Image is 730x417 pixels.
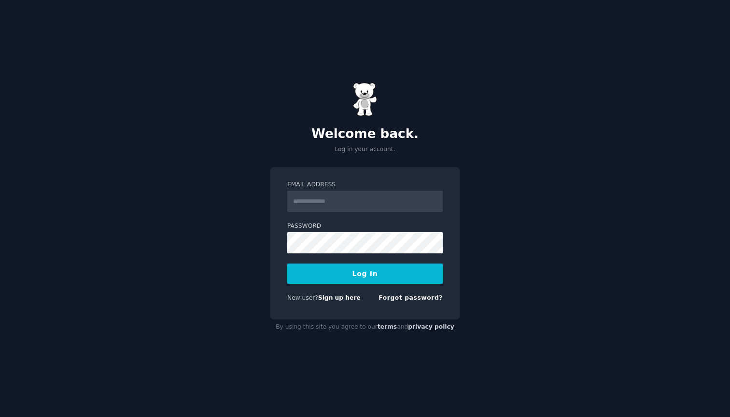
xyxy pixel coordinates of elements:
label: Email Address [287,181,443,189]
h2: Welcome back. [270,126,460,142]
img: Gummy Bear [353,83,377,116]
span: New user? [287,294,318,301]
div: By using this site you agree to our and [270,320,460,335]
a: privacy policy [408,323,454,330]
a: Sign up here [318,294,361,301]
a: terms [378,323,397,330]
p: Log in your account. [270,145,460,154]
a: Forgot password? [379,294,443,301]
button: Log In [287,264,443,284]
label: Password [287,222,443,231]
